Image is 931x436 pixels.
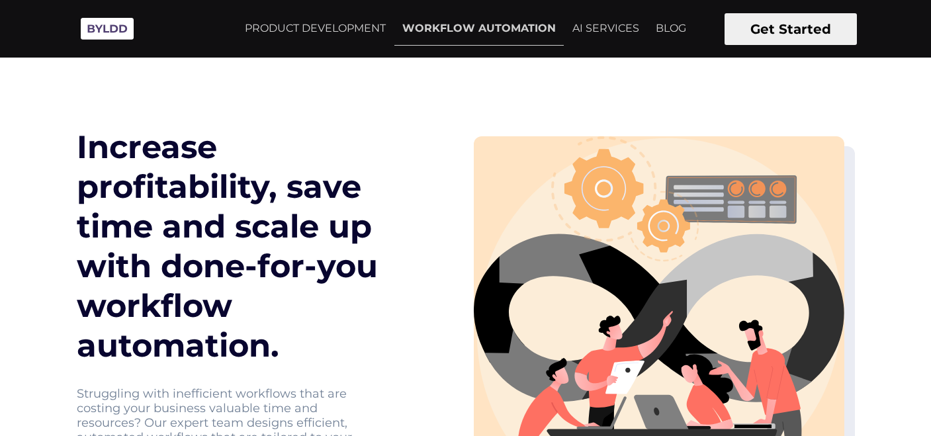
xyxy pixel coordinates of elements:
[394,12,564,46] a: WORKFLOW AUTOMATION
[564,12,647,45] a: AI SERVICES
[648,12,694,45] a: BLOG
[237,12,394,45] a: PRODUCT DEVELOPMENT
[77,127,413,365] h1: Increase profitability, save time and scale up with done-for-you workflow automation.
[725,13,857,45] button: Get Started
[74,11,140,47] img: Byldd - Product Development Company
